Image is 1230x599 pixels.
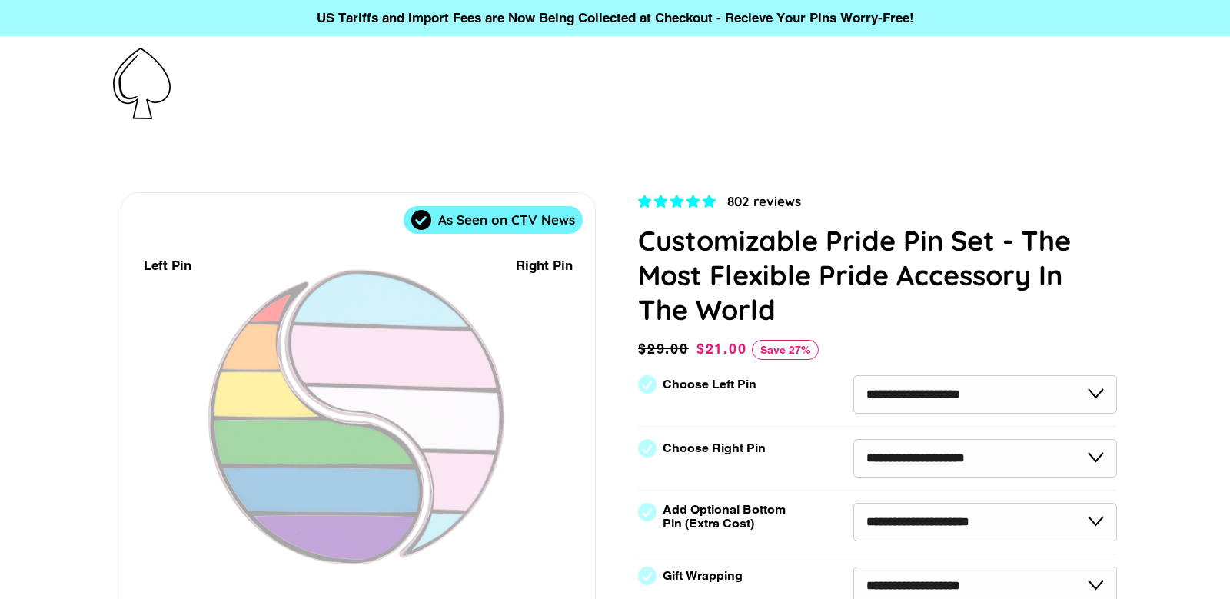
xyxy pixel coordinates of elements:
[638,223,1117,327] h1: Customizable Pride Pin Set - The Most Flexible Pride Accessory In The World
[516,255,573,276] div: Right Pin
[113,48,171,119] img: Pin-Ace
[638,338,693,360] span: $29.00
[663,503,792,531] label: Add Optional Bottom Pin (Extra Cost)
[663,441,766,455] label: Choose Right Pin
[696,341,747,357] span: $21.00
[752,340,819,360] span: Save 27%
[663,378,756,391] label: Choose Left Pin
[663,569,743,583] label: Gift Wrapping
[727,193,801,209] span: 802 reviews
[638,194,720,209] span: 4.83 stars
